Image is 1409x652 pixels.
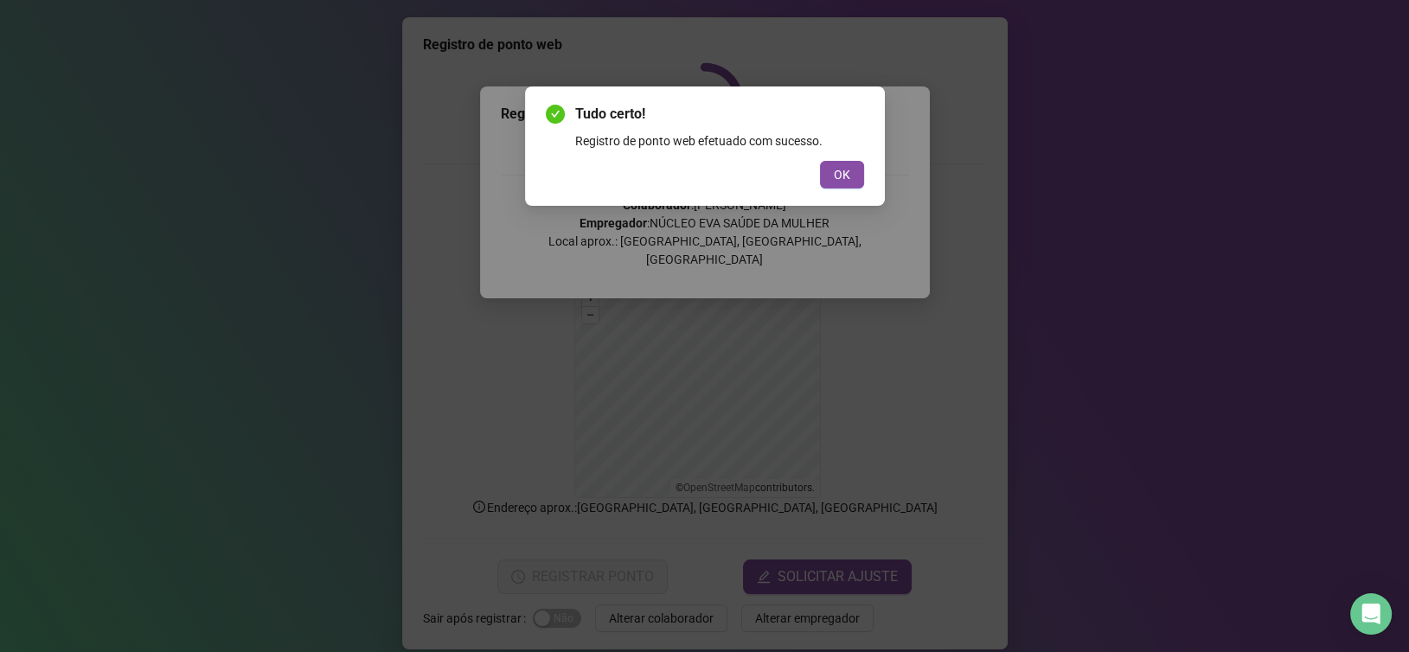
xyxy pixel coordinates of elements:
[834,165,850,184] span: OK
[820,161,864,189] button: OK
[575,131,864,150] div: Registro de ponto web efetuado com sucesso.
[575,104,864,125] span: Tudo certo!
[546,105,565,124] span: check-circle
[1350,593,1392,635] div: Open Intercom Messenger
